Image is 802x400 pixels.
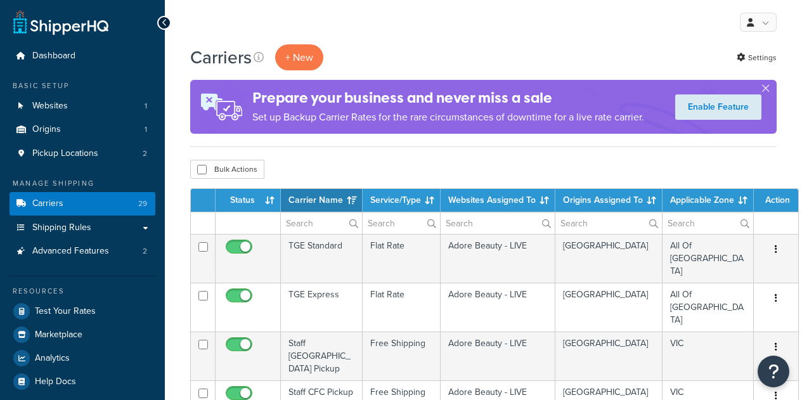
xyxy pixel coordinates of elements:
button: Open Resource Center [758,356,789,387]
a: Origins 1 [10,118,155,141]
li: Websites [10,94,155,118]
th: Applicable Zone: activate to sort column ascending [663,189,754,212]
a: Settings [737,49,777,67]
td: All Of [GEOGRAPHIC_DATA] [663,234,754,283]
td: TGE Express [281,283,363,332]
span: Marketplace [35,330,82,340]
span: Dashboard [32,51,75,61]
img: ad-rules-rateshop-fe6ec290ccb7230408bd80ed9643f0289d75e0ffd9eb532fc0e269fcd187b520.png [190,80,252,134]
span: 2 [143,148,147,159]
input: Search [555,212,662,234]
a: Shipping Rules [10,216,155,240]
td: VIC [663,332,754,380]
a: Dashboard [10,44,155,68]
th: Websites Assigned To: activate to sort column ascending [441,189,555,212]
th: Service/Type: activate to sort column ascending [363,189,441,212]
td: TGE Standard [281,234,363,283]
span: Shipping Rules [32,223,91,233]
td: Free Shipping [363,332,441,380]
li: Pickup Locations [10,142,155,165]
span: Advanced Features [32,246,109,257]
th: Origins Assigned To: activate to sort column ascending [555,189,663,212]
button: Bulk Actions [190,160,264,179]
a: Marketplace [10,323,155,346]
input: Search [663,212,753,234]
h4: Prepare your business and never miss a sale [252,87,644,108]
p: Set up Backup Carrier Rates for the rare circumstances of downtime for a live rate carrier. [252,108,644,126]
td: [GEOGRAPHIC_DATA] [555,332,663,380]
td: All Of [GEOGRAPHIC_DATA] [663,283,754,332]
div: Manage Shipping [10,178,155,189]
span: 29 [138,198,147,209]
span: 1 [145,124,147,135]
th: Status: activate to sort column ascending [216,189,281,212]
span: Origins [32,124,61,135]
a: Enable Feature [675,94,761,120]
span: 2 [143,246,147,257]
span: Carriers [32,198,63,209]
li: Origins [10,118,155,141]
td: Flat Rate [363,283,441,332]
div: Resources [10,286,155,297]
td: [GEOGRAPHIC_DATA] [555,283,663,332]
a: Help Docs [10,370,155,393]
span: Help Docs [35,377,76,387]
input: Search [281,212,362,234]
a: ShipperHQ Home [13,10,108,35]
h1: Carriers [190,45,252,70]
td: Adore Beauty - LIVE [441,283,555,332]
td: [GEOGRAPHIC_DATA] [555,234,663,283]
td: Adore Beauty - LIVE [441,234,555,283]
th: Carrier Name: activate to sort column ascending [281,189,363,212]
button: + New [275,44,323,70]
input: Search [441,212,555,234]
td: Flat Rate [363,234,441,283]
span: Websites [32,101,68,112]
a: Pickup Locations 2 [10,142,155,165]
a: Advanced Features 2 [10,240,155,263]
a: Test Your Rates [10,300,155,323]
input: Search [363,212,440,234]
td: Staff [GEOGRAPHIC_DATA] Pickup [281,332,363,380]
div: Basic Setup [10,81,155,91]
span: 1 [145,101,147,112]
a: Websites 1 [10,94,155,118]
span: Analytics [35,353,70,364]
li: Advanced Features [10,240,155,263]
span: Pickup Locations [32,148,98,159]
a: Analytics [10,347,155,370]
td: Adore Beauty - LIVE [441,332,555,380]
a: Carriers 29 [10,192,155,216]
th: Action [754,189,798,212]
li: Carriers [10,192,155,216]
span: Test Your Rates [35,306,96,317]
